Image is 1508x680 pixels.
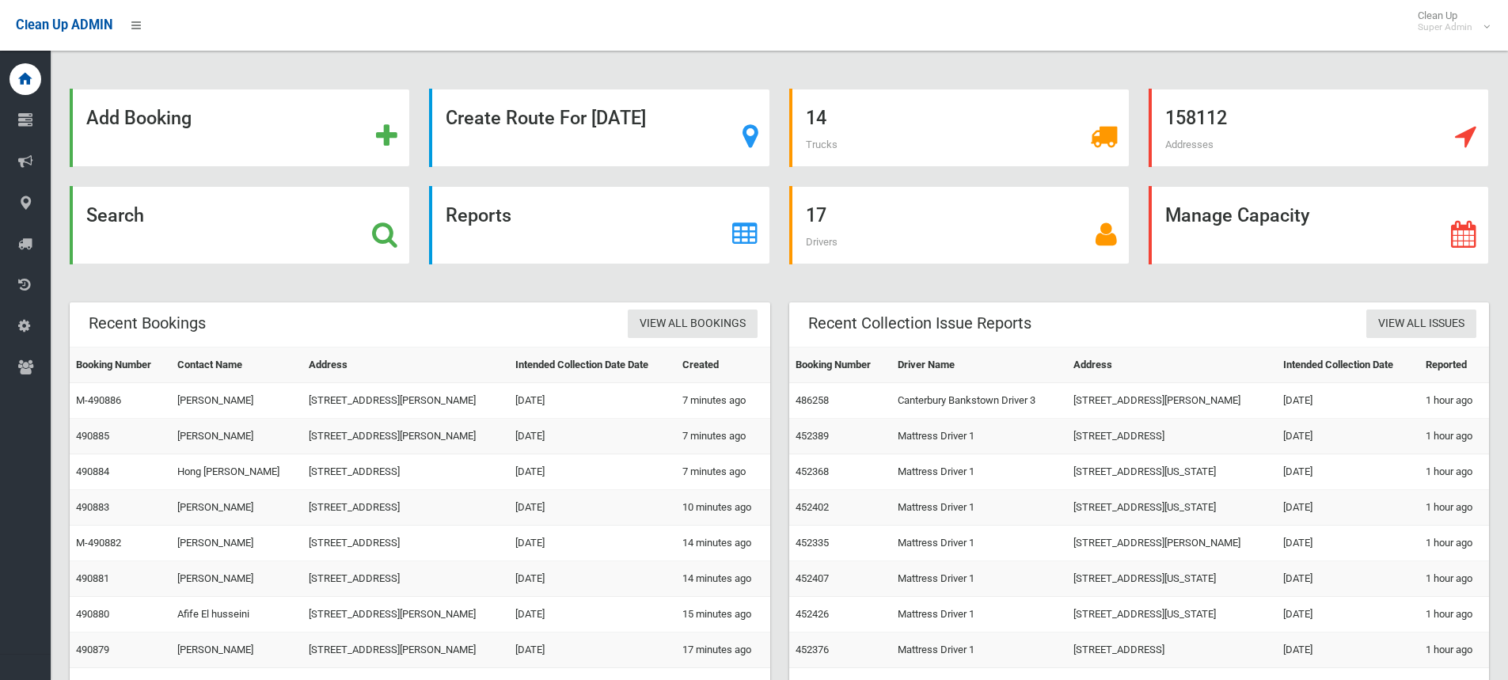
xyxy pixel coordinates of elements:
[509,633,676,668] td: [DATE]
[1419,561,1489,597] td: 1 hour ago
[1067,454,1277,490] td: [STREET_ADDRESS][US_STATE]
[302,526,509,561] td: [STREET_ADDRESS]
[171,490,303,526] td: [PERSON_NAME]
[676,561,769,597] td: 14 minutes ago
[76,394,121,406] a: M-490886
[1165,139,1214,150] span: Addresses
[676,348,769,383] th: Created
[302,454,509,490] td: [STREET_ADDRESS]
[171,383,303,419] td: [PERSON_NAME]
[796,608,829,620] a: 452426
[1149,89,1489,167] a: 158112 Addresses
[1067,526,1277,561] td: [STREET_ADDRESS][PERSON_NAME]
[1419,490,1489,526] td: 1 hour ago
[1277,419,1420,454] td: [DATE]
[1419,526,1489,561] td: 1 hour ago
[796,430,829,442] a: 452389
[796,465,829,477] a: 452368
[891,490,1067,526] td: Mattress Driver 1
[1419,383,1489,419] td: 1 hour ago
[806,107,826,129] strong: 14
[796,644,829,655] a: 452376
[76,572,109,584] a: 490881
[891,526,1067,561] td: Mattress Driver 1
[1277,454,1420,490] td: [DATE]
[302,597,509,633] td: [STREET_ADDRESS][PERSON_NAME]
[1419,419,1489,454] td: 1 hour ago
[1366,310,1476,339] a: View All Issues
[171,561,303,597] td: [PERSON_NAME]
[1067,383,1277,419] td: [STREET_ADDRESS][PERSON_NAME]
[76,644,109,655] a: 490879
[446,107,646,129] strong: Create Route For [DATE]
[676,633,769,668] td: 17 minutes ago
[1277,597,1420,633] td: [DATE]
[302,419,509,454] td: [STREET_ADDRESS][PERSON_NAME]
[676,454,769,490] td: 7 minutes ago
[796,572,829,584] a: 452407
[796,394,829,406] a: 486258
[509,383,676,419] td: [DATE]
[171,454,303,490] td: Hong [PERSON_NAME]
[789,308,1050,339] header: Recent Collection Issue Reports
[1419,633,1489,668] td: 1 hour ago
[1418,21,1472,33] small: Super Admin
[806,236,838,248] span: Drivers
[429,89,769,167] a: Create Route For [DATE]
[76,608,109,620] a: 490880
[891,419,1067,454] td: Mattress Driver 1
[1419,597,1489,633] td: 1 hour ago
[676,526,769,561] td: 14 minutes ago
[806,204,826,226] strong: 17
[1419,348,1489,383] th: Reported
[509,526,676,561] td: [DATE]
[302,383,509,419] td: [STREET_ADDRESS][PERSON_NAME]
[1149,186,1489,264] a: Manage Capacity
[302,348,509,383] th: Address
[806,139,838,150] span: Trucks
[429,186,769,264] a: Reports
[796,501,829,513] a: 452402
[86,204,144,226] strong: Search
[891,561,1067,597] td: Mattress Driver 1
[676,419,769,454] td: 7 minutes ago
[789,186,1130,264] a: 17 Drivers
[1165,204,1309,226] strong: Manage Capacity
[891,454,1067,490] td: Mattress Driver 1
[70,348,171,383] th: Booking Number
[302,490,509,526] td: [STREET_ADDRESS]
[171,419,303,454] td: [PERSON_NAME]
[676,383,769,419] td: 7 minutes ago
[171,633,303,668] td: [PERSON_NAME]
[1277,526,1420,561] td: [DATE]
[302,633,509,668] td: [STREET_ADDRESS][PERSON_NAME]
[509,348,676,383] th: Intended Collection Date Date
[509,490,676,526] td: [DATE]
[1277,348,1420,383] th: Intended Collection Date
[1277,633,1420,668] td: [DATE]
[171,597,303,633] td: Afife El husseini
[446,204,511,226] strong: Reports
[676,490,769,526] td: 10 minutes ago
[1165,107,1227,129] strong: 158112
[1067,490,1277,526] td: [STREET_ADDRESS][US_STATE]
[509,419,676,454] td: [DATE]
[1277,383,1420,419] td: [DATE]
[1277,490,1420,526] td: [DATE]
[1419,454,1489,490] td: 1 hour ago
[891,597,1067,633] td: Mattress Driver 1
[76,501,109,513] a: 490883
[1410,9,1488,33] span: Clean Up
[796,537,829,549] a: 452335
[509,597,676,633] td: [DATE]
[70,308,225,339] header: Recent Bookings
[509,561,676,597] td: [DATE]
[891,383,1067,419] td: Canterbury Bankstown Driver 3
[86,107,192,129] strong: Add Booking
[789,89,1130,167] a: 14 Trucks
[76,430,109,442] a: 490885
[1067,348,1277,383] th: Address
[509,454,676,490] td: [DATE]
[1067,419,1277,454] td: [STREET_ADDRESS]
[1067,561,1277,597] td: [STREET_ADDRESS][US_STATE]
